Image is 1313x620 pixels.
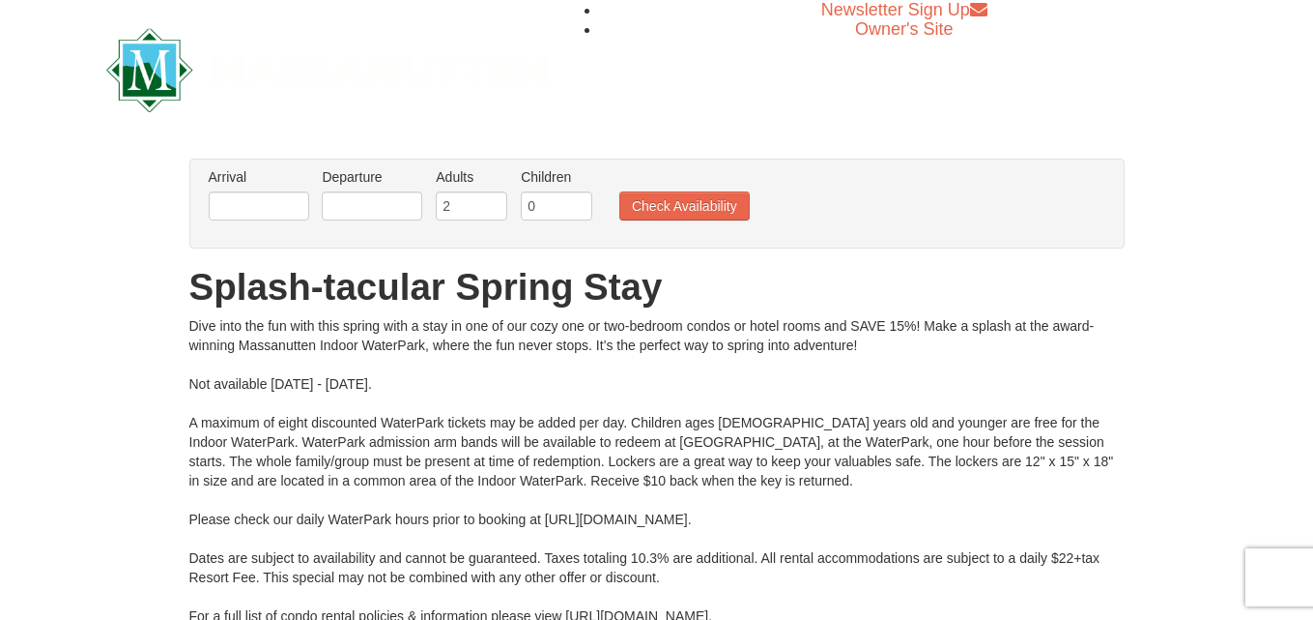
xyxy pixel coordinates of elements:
[209,167,309,187] label: Arrival
[855,19,953,39] a: Owner's Site
[106,44,549,90] a: Massanutten Resort
[322,167,422,187] label: Departure
[106,28,549,112] img: Massanutten Resort Logo
[436,167,507,187] label: Adults
[189,268,1125,307] h1: Splash-tacular Spring Stay
[619,192,750,221] button: Check Availability
[521,167,592,187] label: Children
